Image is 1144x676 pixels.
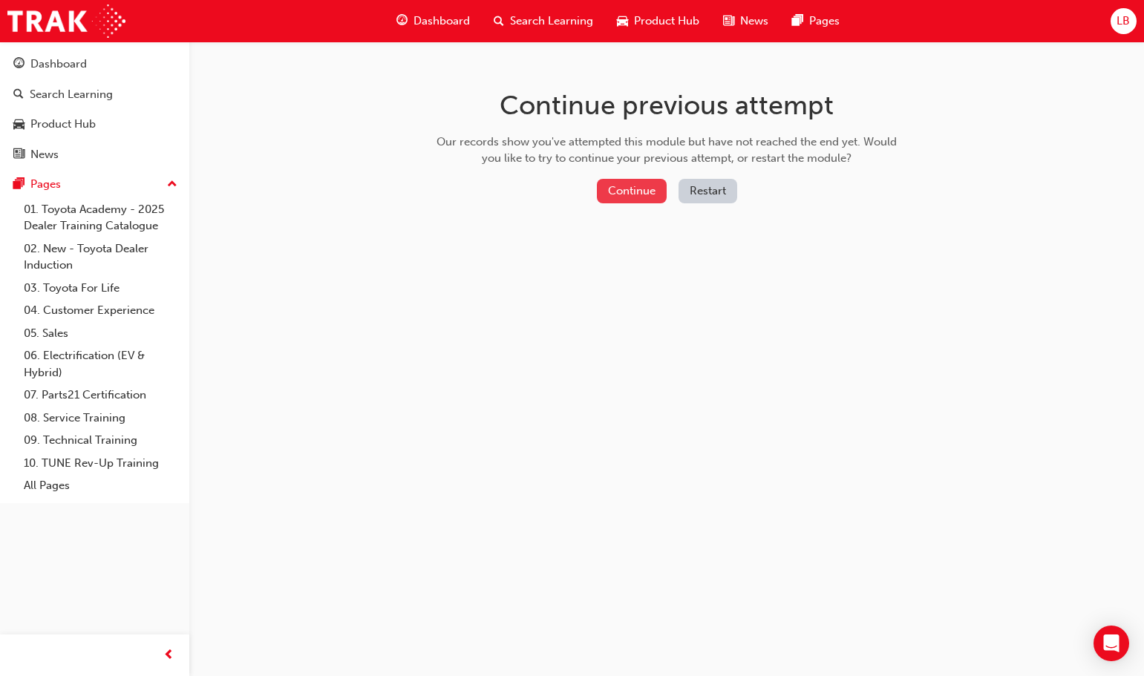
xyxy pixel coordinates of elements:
[396,12,408,30] span: guage-icon
[1117,13,1130,30] span: LB
[414,13,470,30] span: Dashboard
[6,47,183,171] button: DashboardSearch LearningProduct HubNews
[18,299,183,322] a: 04. Customer Experience
[711,6,780,36] a: news-iconNews
[1094,626,1129,661] div: Open Intercom Messenger
[18,277,183,300] a: 03. Toyota For Life
[431,89,902,122] h1: Continue previous attempt
[482,6,605,36] a: search-iconSearch Learning
[30,116,96,133] div: Product Hub
[617,12,628,30] span: car-icon
[163,646,174,665] span: prev-icon
[431,134,902,167] div: Our records show you've attempted this module but have not reached the end yet. Would you like to...
[18,237,183,277] a: 02. New - Toyota Dealer Induction
[809,13,840,30] span: Pages
[30,146,59,163] div: News
[6,81,183,108] a: Search Learning
[605,6,711,36] a: car-iconProduct Hub
[385,6,482,36] a: guage-iconDashboard
[6,50,183,78] a: Dashboard
[723,12,734,30] span: news-icon
[6,141,183,168] a: News
[167,175,177,194] span: up-icon
[18,384,183,407] a: 07. Parts21 Certification
[780,6,852,36] a: pages-iconPages
[18,198,183,237] a: 01. Toyota Academy - 2025 Dealer Training Catalogue
[510,13,593,30] span: Search Learning
[13,88,24,102] span: search-icon
[494,12,504,30] span: search-icon
[18,322,183,345] a: 05. Sales
[18,429,183,452] a: 09. Technical Training
[792,12,803,30] span: pages-icon
[597,179,667,203] button: Continue
[13,178,24,191] span: pages-icon
[18,474,183,497] a: All Pages
[13,118,24,131] span: car-icon
[30,176,61,193] div: Pages
[30,56,87,73] div: Dashboard
[740,13,768,30] span: News
[18,344,183,384] a: 06. Electrification (EV & Hybrid)
[13,58,24,71] span: guage-icon
[18,407,183,430] a: 08. Service Training
[6,171,183,198] button: Pages
[634,13,699,30] span: Product Hub
[6,111,183,138] a: Product Hub
[1111,8,1137,34] button: LB
[679,179,737,203] button: Restart
[30,86,113,103] div: Search Learning
[7,4,125,38] img: Trak
[13,148,24,162] span: news-icon
[18,452,183,475] a: 10. TUNE Rev-Up Training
